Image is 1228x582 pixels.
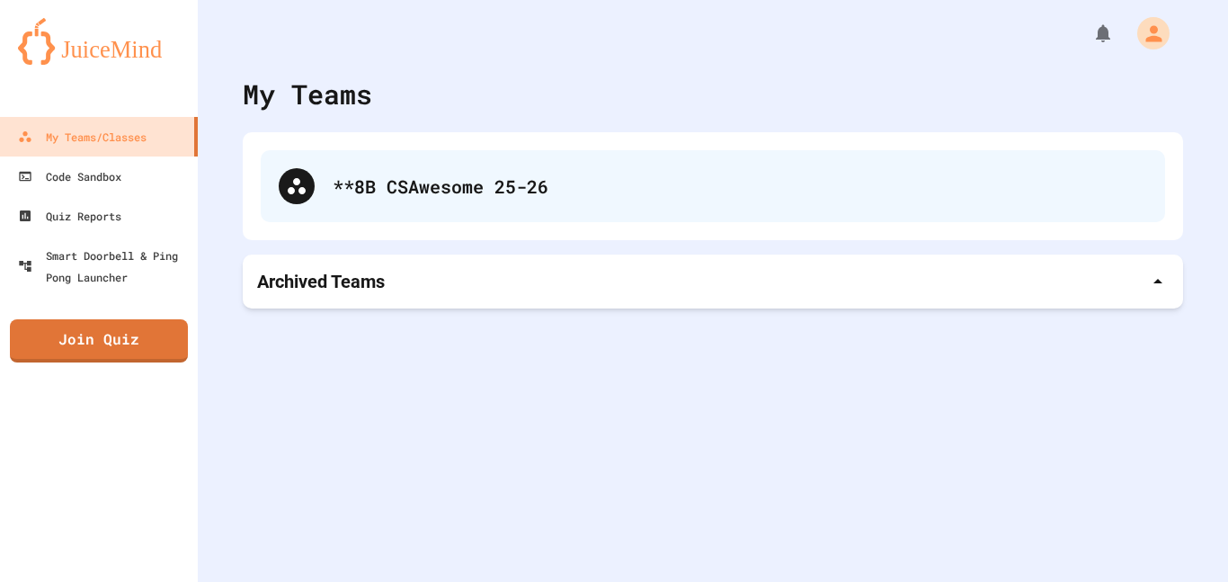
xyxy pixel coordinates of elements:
div: My Teams [243,74,372,114]
div: **8B CSAwesome 25-26 [261,150,1165,222]
p: Archived Teams [257,269,385,294]
div: Quiz Reports [18,205,121,227]
div: Smart Doorbell & Ping Pong Launcher [18,245,191,288]
img: logo-orange.svg [18,18,180,65]
div: Code Sandbox [18,166,121,187]
a: Join Quiz [10,319,188,363]
div: My Account [1118,13,1174,54]
div: My Notifications [1059,18,1118,49]
div: My Teams/Classes [18,126,147,148]
div: **8B CSAwesome 25-26 [333,173,1147,200]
